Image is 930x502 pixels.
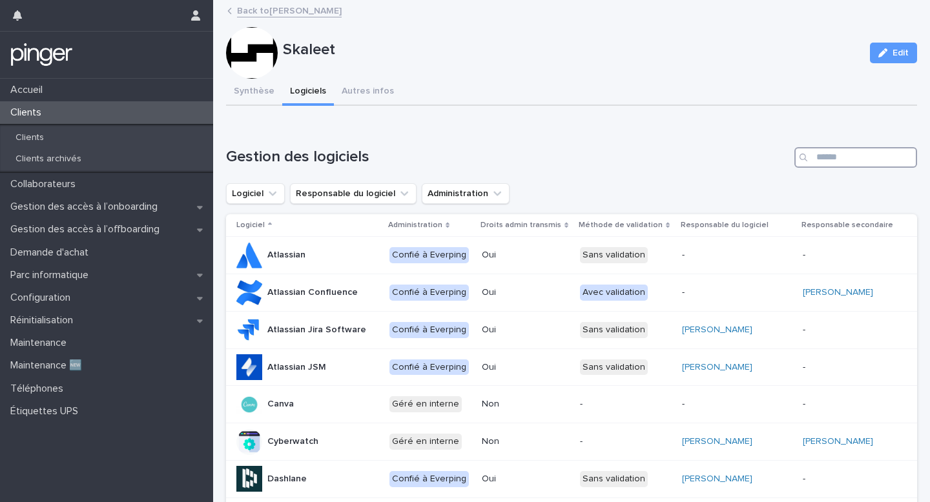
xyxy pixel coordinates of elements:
[267,287,358,298] p: Atlassian Confluence
[5,246,99,259] p: Demande d'achat
[282,79,334,106] button: Logiciels
[267,325,366,336] p: Atlassian Jira Software
[5,269,99,281] p: Parc informatique
[10,42,73,68] img: mTgBEunGTSyRkCgitkcU
[794,147,917,168] input: Search
[5,383,74,395] p: Téléphones
[5,359,92,372] p: Maintenance 🆕
[803,325,896,336] p: -
[226,237,917,274] tr: AtlassianConfié à EverpingOuiSans validation--
[870,43,917,63] button: Edit
[681,218,769,232] p: Responsable du logiciel
[422,183,510,204] button: Administration
[482,399,570,410] p: Non
[5,292,81,304] p: Configuration
[389,471,469,487] div: Confié à Everping
[803,436,873,447] a: [PERSON_NAME]
[482,287,570,298] p: Oui
[5,106,52,119] p: Clients
[5,132,54,143] p: Clients
[236,218,265,232] p: Logiciel
[580,285,648,301] div: Avec validation
[5,314,83,326] p: Réinitialisation
[283,41,860,59] p: Skaleet
[334,79,402,106] button: Autres infos
[267,474,307,485] p: Dashlane
[5,178,86,190] p: Collaborateurs
[290,183,417,204] button: Responsable du logiciel
[682,399,790,410] p: -
[580,399,671,410] p: -
[5,201,168,213] p: Gestion des accès à l’onboarding
[803,474,896,485] p: -
[226,148,789,166] h1: Gestion des logiciels
[580,247,648,263] div: Sans validation
[5,223,170,236] p: Gestion des accès à l’offboarding
[580,322,648,338] div: Sans validation
[226,460,917,497] tr: DashlaneConfié à EverpingOuiSans validation[PERSON_NAME] -
[480,218,561,232] p: Droits admin transmis
[389,322,469,338] div: Confié à Everping
[580,359,648,376] div: Sans validation
[226,348,917,386] tr: Atlassian JSMConfié à EverpingOuiSans validation[PERSON_NAME] -
[5,84,53,96] p: Accueil
[682,436,752,447] a: [PERSON_NAME]
[682,287,790,298] p: -
[226,274,917,311] tr: Atlassian ConfluenceConfié à EverpingOuiAvec validation-[PERSON_NAME]
[237,3,342,17] a: Back to[PERSON_NAME]
[482,362,570,373] p: Oui
[482,474,570,485] p: Oui
[579,218,663,232] p: Méthode de validation
[226,79,282,106] button: Synthèse
[803,362,896,373] p: -
[389,247,469,263] div: Confié à Everping
[482,325,570,336] p: Oui
[682,325,752,336] a: [PERSON_NAME]
[682,250,790,261] p: -
[801,218,893,232] p: Responsable secondaire
[803,250,896,261] p: -
[482,436,570,447] p: Non
[267,250,305,261] p: Atlassian
[389,396,462,412] div: Géré en interne
[226,311,917,348] tr: Atlassian Jira SoftwareConfié à EverpingOuiSans validation[PERSON_NAME] -
[5,154,92,165] p: Clients archivés
[803,399,896,410] p: -
[388,218,442,232] p: Administration
[682,474,752,485] a: [PERSON_NAME]
[482,250,570,261] p: Oui
[580,471,648,487] div: Sans validation
[389,285,469,301] div: Confié à Everping
[267,362,326,373] p: Atlassian JSM
[5,405,88,417] p: Étiquettes UPS
[682,362,752,373] a: [PERSON_NAME]
[267,436,318,447] p: Cyberwatch
[580,436,671,447] p: -
[803,287,873,298] a: [PERSON_NAME]
[226,183,285,204] button: Logiciel
[389,434,462,450] div: Géré en interne
[226,386,917,423] tr: CanvaGéré en interneNon---
[267,399,294,410] p: Canva
[226,423,917,461] tr: CyberwatchGéré en interneNon-[PERSON_NAME] [PERSON_NAME]
[893,48,909,57] span: Edit
[5,337,77,349] p: Maintenance
[389,359,469,376] div: Confié à Everping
